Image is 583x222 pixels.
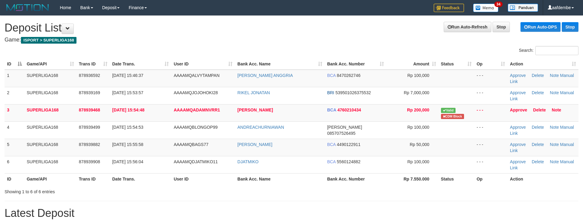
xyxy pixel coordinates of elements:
[535,46,578,55] input: Search:
[439,58,474,70] th: Status: activate to sort column ascending
[325,58,386,70] th: Bank Acc. Number: activate to sort column ascending
[410,142,429,147] span: Rp 50,000
[79,108,100,112] span: 878939468
[552,108,561,112] a: Note
[79,159,100,164] span: 878939908
[237,125,284,130] a: ANDREACHURNIAWAN
[550,90,559,95] a: Note
[5,139,24,156] td: 5
[493,22,510,32] a: Stop
[407,73,429,78] span: Rp 100,000
[79,142,100,147] span: 878939882
[237,108,273,112] a: [PERSON_NAME]
[5,87,24,104] td: 2
[237,73,293,78] a: [PERSON_NAME] ANGGRIA
[473,4,499,12] img: Button%20Memo.svg
[5,104,24,121] td: 3
[110,58,171,70] th: Date Trans.: activate to sort column ascending
[21,37,76,44] span: ISPORT > SUPERLIGA168
[474,156,507,173] td: - - -
[112,108,144,112] span: [DATE] 15:54:48
[532,73,544,78] a: Delete
[110,173,171,184] th: Date Trans.
[5,3,51,12] img: MOTION_logo.png
[76,58,110,70] th: Trans ID: activate to sort column ascending
[5,186,238,195] div: Showing 1 to 6 of 6 entries
[79,90,100,95] span: 878939169
[441,114,464,119] span: Transfer CDM blocked
[174,125,218,130] span: AAAAMQBLONGOP99
[510,90,526,95] a: Approve
[5,173,24,184] th: ID
[174,159,218,164] span: AAAAMQDJATMIKO11
[407,159,429,164] span: Rp 100,000
[510,108,527,112] a: Approve
[474,87,507,104] td: - - -
[474,70,507,87] td: - - -
[404,90,429,95] span: Rp 7,000,000
[562,22,578,32] a: Stop
[550,142,559,147] a: Note
[112,159,143,164] span: [DATE] 15:56:04
[174,108,220,112] span: AAAAMQADAMNVRR1
[520,22,561,32] a: Run Auto-DPS
[444,22,491,32] a: Run Auto-Refresh
[519,46,578,55] label: Search:
[532,159,544,164] a: Delete
[76,173,110,184] th: Trans ID
[24,70,76,87] td: SUPERLIGA168
[112,125,143,130] span: [DATE] 15:54:53
[5,22,578,34] h1: Deposit List
[174,73,219,78] span: AAAAMQALVYTAMPAN
[441,108,456,113] span: Valid transaction
[327,131,355,136] span: Copy 085707526495 to clipboard
[5,156,24,173] td: 6
[474,104,507,121] td: - - -
[237,159,259,164] a: DJATMIKO
[510,142,574,153] a: Manual Link
[79,125,100,130] span: 878939499
[24,104,76,121] td: SUPERLIGA168
[325,173,386,184] th: Bank Acc. Number
[327,125,362,130] span: [PERSON_NAME]
[532,142,544,147] a: Delete
[327,73,336,78] span: BCA
[24,87,76,104] td: SUPERLIGA168
[5,70,24,87] td: 1
[335,90,371,95] span: Copy 539501026375532 to clipboard
[510,90,574,101] a: Manual Link
[5,121,24,139] td: 4
[174,90,218,95] span: AAAAMQJOJOHOKI28
[474,58,507,70] th: Op: activate to sort column ascending
[407,108,429,112] span: Rp 200,000
[327,108,336,112] span: BCA
[533,108,546,112] a: Delete
[474,173,507,184] th: Op
[439,173,474,184] th: Status
[508,4,538,12] img: panduan.png
[507,173,578,184] th: Action
[550,73,559,78] a: Note
[510,73,526,78] a: Approve
[174,142,208,147] span: AAAAMQBAGS77
[24,58,76,70] th: Game/API: activate to sort column ascending
[474,139,507,156] td: - - -
[5,58,24,70] th: ID: activate to sort column descending
[327,159,336,164] span: BCA
[24,121,76,139] td: SUPERLIGA168
[494,2,503,7] span: 34
[5,207,578,219] h1: Latest Deposit
[24,139,76,156] td: SUPERLIGA168
[337,142,361,147] span: Copy 4490122911 to clipboard
[327,90,334,95] span: BRI
[386,173,439,184] th: Rp 7.550.000
[507,58,578,70] th: Action: activate to sort column ascending
[237,142,272,147] a: [PERSON_NAME]
[550,125,559,130] a: Note
[510,73,574,84] a: Manual Link
[171,58,235,70] th: User ID: activate to sort column ascending
[24,156,76,173] td: SUPERLIGA168
[5,37,578,43] h4: Game:
[112,73,143,78] span: [DATE] 15:46:37
[407,125,429,130] span: Rp 100,000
